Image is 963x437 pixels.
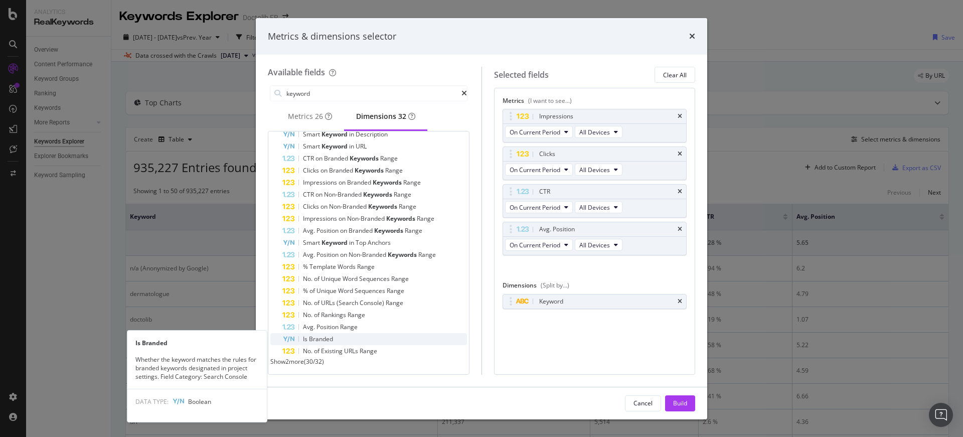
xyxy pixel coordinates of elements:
[356,130,388,138] span: Description
[303,142,322,151] span: Smart
[314,347,321,355] span: of
[339,178,347,187] span: on
[539,297,563,307] div: Keyword
[356,142,367,151] span: URL
[288,111,332,121] div: Metrics
[386,214,417,223] span: Keywords
[579,241,610,249] span: All Devices
[405,226,422,235] span: Range
[303,262,309,271] span: %
[678,226,682,232] div: times
[268,67,325,78] div: Available fields
[303,311,314,319] span: No.
[575,239,622,251] button: All Devices
[503,109,687,142] div: ImpressionstimesOn Current PeriodAll Devices
[356,111,415,121] div: Dimensions
[321,347,344,355] span: Existing
[539,187,550,197] div: CTR
[321,274,343,283] span: Unique
[329,166,355,175] span: Branded
[398,111,406,121] div: brand label
[316,286,338,295] span: Unique
[625,395,661,411] button: Cancel
[665,395,695,411] button: Build
[315,154,324,163] span: on
[344,347,360,355] span: URLs
[322,142,349,151] span: Keyword
[505,201,573,213] button: On Current Period
[575,201,622,213] button: All Devices
[678,299,682,305] div: times
[340,226,349,235] span: on
[678,151,682,157] div: times
[329,202,368,211] span: Non-Branded
[309,262,338,271] span: Template
[322,130,349,138] span: Keyword
[655,67,695,83] button: Clear All
[357,262,375,271] span: Range
[360,347,377,355] span: Range
[314,299,321,307] span: of
[505,164,573,176] button: On Current Period
[510,128,560,136] span: On Current Period
[579,166,610,174] span: All Devices
[359,274,391,283] span: Sequences
[349,130,356,138] span: in
[343,274,359,283] span: Word
[394,190,411,199] span: Range
[304,357,324,366] span: ( 30 / 32 )
[355,286,387,295] span: Sequences
[316,226,340,235] span: Position
[127,355,267,381] div: Whether the keyword matches the rules for branded keywords designated in project settings. Field ...
[503,96,687,109] div: Metrics
[380,154,398,163] span: Range
[349,250,388,259] span: Non-Branded
[388,250,418,259] span: Keywords
[418,250,436,259] span: Range
[303,214,339,223] span: Impressions
[579,128,610,136] span: All Devices
[315,111,323,121] div: brand label
[689,30,695,43] div: times
[303,299,314,307] span: No.
[503,222,687,255] div: Avg. PositiontimesOn Current PeriodAll Devices
[324,154,350,163] span: Branded
[303,335,309,343] span: Is
[340,250,349,259] span: on
[349,238,356,247] span: in
[929,403,953,427] div: Open Intercom Messenger
[324,190,363,199] span: Non-Branded
[579,203,610,212] span: All Devices
[387,286,404,295] span: Range
[337,299,360,307] span: (Search
[285,86,461,101] input: Search by field name
[303,178,339,187] span: Impressions
[355,166,385,175] span: Keywords
[673,399,687,407] div: Build
[417,214,434,223] span: Range
[663,71,687,79] div: Clear All
[315,111,323,121] span: 26
[633,399,653,407] div: Cancel
[314,274,321,283] span: of
[541,281,569,289] div: (Split by...)
[268,30,396,43] div: Metrics & dimensions selector
[347,214,386,223] span: Non-Branded
[320,166,329,175] span: on
[403,178,421,187] span: Range
[349,142,356,151] span: in
[270,357,304,366] span: Show 2 more
[505,126,573,138] button: On Current Period
[510,203,560,212] span: On Current Period
[350,154,380,163] span: Keywords
[127,339,267,347] div: Is Branded
[303,323,316,331] span: Avg.
[321,311,348,319] span: Rankings
[510,241,560,249] span: On Current Period
[321,299,337,307] span: URLs
[303,250,316,259] span: Avg.
[539,149,555,159] div: Clicks
[678,113,682,119] div: times
[309,335,333,343] span: Branded
[494,69,549,81] div: Selected fields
